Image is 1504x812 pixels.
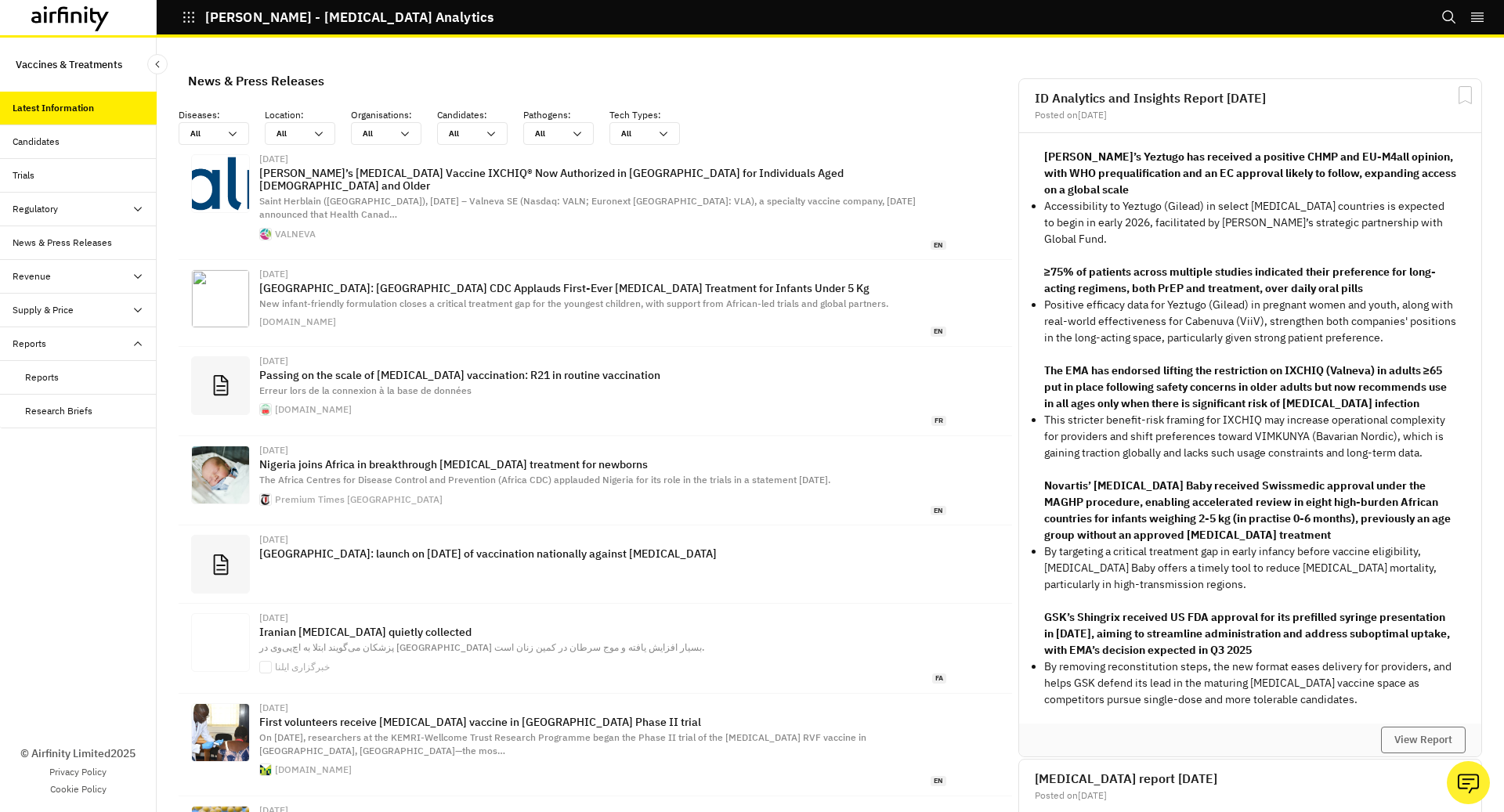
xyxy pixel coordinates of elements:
div: Reports [13,337,46,351]
div: خبرگزاری ایلنا [275,662,330,672]
img: baby.jpg [192,446,249,503]
div: [DATE] [259,356,946,366]
p: [PERSON_NAME]’s [MEDICAL_DATA] Vaccine IXCHIQ® Now Authorized in [GEOGRAPHIC_DATA] for Individual... [259,167,946,192]
a: [DATE][PERSON_NAME]’s [MEDICAL_DATA] Vaccine IXCHIQ® Now Authorized in [GEOGRAPHIC_DATA] for Indi... [179,145,1012,260]
img: 04f398df-96ac-4b7a-8544-2a2ce2495778 [192,155,249,212]
div: Research Briefs [25,404,92,418]
strong: The EMA has endorsed lifting the restriction on IXCHIQ (Valneva) in adults ≥65 put in place follo... [1044,363,1447,410]
img: 00650176:cc9508d55f71ca6707698dc40c72c702:arc614x376:w1200.jpg [192,270,249,327]
div: Premium Times [GEOGRAPHIC_DATA] [275,495,443,504]
p: © Airfinity Limited 2025 [20,745,136,762]
p: Location : [265,108,351,122]
img: faviconV2 [260,404,271,415]
div: [DATE] [259,446,946,455]
div: News & Press Releases [13,236,112,250]
div: Candidates [13,135,60,149]
span: Erreur lors de la connexion à la base de données [259,384,472,396]
div: Latest Information [13,101,94,115]
div: Revenue [13,269,51,283]
p: Iranian [MEDICAL_DATA] quietly collected [259,626,946,638]
div: Reports [25,370,59,384]
p: Positive efficacy data for Yeztugo (Gilead) in pregnant women and youth, along with real-world ef... [1044,297,1456,346]
div: Supply & Price [13,303,74,317]
a: [DATE]Iranian [MEDICAL_DATA] quietly collectedپزشکان می‌‌گویند ابتلا به اچ‌‌پی‌‌وی در [GEOGRAPHIC... [179,604,1012,693]
span: پزشکان می‌‌گویند ابتلا به اچ‌‌پی‌‌وی در [GEOGRAPHIC_DATA] بسیار افزایش یافته و موج سرطان در کمین ... [259,641,704,653]
p: Nigeria joins Africa in breakthrough [MEDICAL_DATA] treatment for newborns [259,458,946,471]
p: Candidates : [437,108,523,122]
span: en [931,240,946,251]
p: Tech Types : [609,108,696,122]
div: Posted on [DATE] [1035,791,1466,800]
div: [DATE] [259,154,946,164]
p: This stricter benefit-risk framing for IXCHIQ may increase operational complexity for providers a... [1044,412,1456,461]
p: By targeting a critical treatment gap in early infancy before vaccine eligibility, [MEDICAL_DATA]... [1044,543,1456,593]
div: Trials [13,168,34,182]
span: fa [932,673,946,684]
h2: [MEDICAL_DATA] report [DATE] [1035,772,1466,785]
strong: [PERSON_NAME]’s Yeztugo has received a positive CHMP and EU-M4all opinion, with WHO prequalificat... [1044,150,1456,197]
div: VALNEVA [275,229,316,239]
strong: GSK’s Shingrix received US FDA approval for its prefilled syringe presentation in [DATE], aiming ... [1044,610,1450,657]
a: [DATE]Nigeria joins Africa in breakthrough [MEDICAL_DATA] treatment for newbornsThe Africa Centre... [179,436,1012,525]
div: [DATE] [259,703,946,713]
p: Pathogens : [523,108,609,122]
div: [DATE] [259,535,946,544]
a: [DATE]First volunteers receive [MEDICAL_DATA] vaccine in [GEOGRAPHIC_DATA] Phase II trialOn [DATE... [179,694,1012,796]
img: favicon.ico [260,229,271,240]
img: favicon-152.png [260,662,271,673]
img: responsive_image [192,704,249,761]
button: Ask our analysts [1447,761,1490,804]
button: Search [1441,4,1457,31]
strong: Novartis’ [MEDICAL_DATA] Baby received Swissmedic approval under the MAGHP procedure, enabling ac... [1044,478,1451,542]
img: ctmgh-apple-touch-icon [260,764,271,775]
a: [DATE][GEOGRAPHIC_DATA]: launch on [DATE] of vaccination nationally against [MEDICAL_DATA] [179,525,1012,604]
p: By removing reconstitution steps, the new format eases delivery for providers, and helps GSK defe... [1044,659,1456,708]
svg: Bookmark Report [1455,85,1475,105]
h2: ID Analytics and Insights Report [DATE] [1035,92,1466,104]
button: View Report [1381,727,1466,753]
p: Accessibility to Yeztugo (Gilead) in select [MEDICAL_DATA] countries is expected to begin in earl... [1044,198,1456,247]
p: [GEOGRAPHIC_DATA]: launch on [DATE] of vaccination nationally against [MEDICAL_DATA] [259,547,946,560]
a: Privacy Policy [49,765,107,779]
div: News & Press Releases [188,69,324,92]
span: en [931,506,946,516]
a: [DATE][GEOGRAPHIC_DATA]: [GEOGRAPHIC_DATA] CDC Applauds First-Ever [MEDICAL_DATA] Treatment for I... [179,260,1012,346]
div: [DOMAIN_NAME] [275,765,352,774]
span: On [DATE], researchers at the KEMRI-Wellcome Trust Research Programme began the Phase II trial of... [259,731,866,756]
a: [DATE]Passing on the scale of [MEDICAL_DATA] vaccination: R21 in routine vaccinationErreur lors d... [179,347,1012,436]
p: Organisations : [351,108,437,122]
div: Posted on [DATE] [1035,110,1466,120]
span: fr [931,416,946,426]
span: en [931,327,946,337]
img: pt-small-logo-icon.png [260,494,271,505]
button: Close Sidebar [147,54,168,74]
p: [PERSON_NAME] - [MEDICAL_DATA] Analytics [205,10,493,24]
a: Cookie Policy [50,782,107,796]
div: [DATE] [259,269,946,279]
button: [PERSON_NAME] - [MEDICAL_DATA] Analytics [182,4,493,31]
p: Passing on the scale of [MEDICAL_DATA] vaccination: R21 in routine vaccination [259,369,946,381]
div: Regulatory [13,202,58,216]
span: en [931,776,946,786]
img: 6127022.jpg [192,614,249,671]
p: Diseases : [179,108,265,122]
div: [DATE] [259,613,946,623]
span: New infant-friendly formulation closes a critical treatment gap for the youngest children, with s... [259,298,888,309]
p: First volunteers receive [MEDICAL_DATA] vaccine in [GEOGRAPHIC_DATA] Phase II trial [259,716,946,728]
div: [DOMAIN_NAME] [259,317,336,327]
span: The Africa Centres for Disease Control and Prevention (Africa CDC) applauded Nigeria for its role... [259,474,830,485]
p: Vaccines & Treatments [16,50,122,79]
p: [GEOGRAPHIC_DATA]: [GEOGRAPHIC_DATA] CDC Applauds First-Ever [MEDICAL_DATA] Treatment for Infants... [259,282,946,294]
strong: ≥75% of patients across multiple studies indicated their preference for long-acting regimens, bot... [1044,265,1436,295]
span: Saint Herblain ([GEOGRAPHIC_DATA]), [DATE] – Valneva SE (Nasdaq: VALN; Euronext [GEOGRAPHIC_DATA]... [259,195,916,220]
div: [DOMAIN_NAME] [275,405,352,414]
